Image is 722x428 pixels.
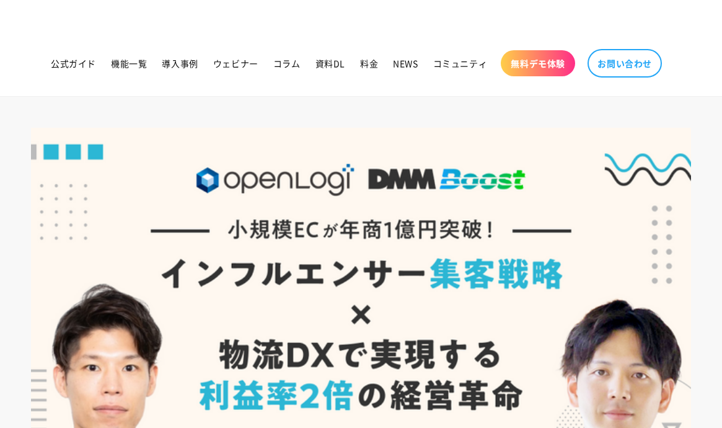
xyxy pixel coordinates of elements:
[393,58,418,69] span: NEWS
[154,50,205,76] a: 導入事例
[385,50,425,76] a: NEWS
[51,58,96,69] span: 公式ガイド
[308,50,353,76] a: 資料DL
[213,58,258,69] span: ウェビナー
[43,50,103,76] a: 公式ガイド
[511,58,565,69] span: 無料デモ体験
[360,58,378,69] span: 料金
[266,50,308,76] a: コラム
[426,50,495,76] a: コミュニティ
[433,58,488,69] span: コミュニティ
[103,50,154,76] a: 機能一覧
[273,58,301,69] span: コラム
[588,49,662,78] a: お問い合わせ
[501,50,575,76] a: 無料デモ体験
[597,58,652,69] span: お問い合わせ
[162,58,198,69] span: 導入事例
[111,58,147,69] span: 機能一覧
[353,50,385,76] a: 料金
[206,50,266,76] a: ウェビナー
[315,58,345,69] span: 資料DL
